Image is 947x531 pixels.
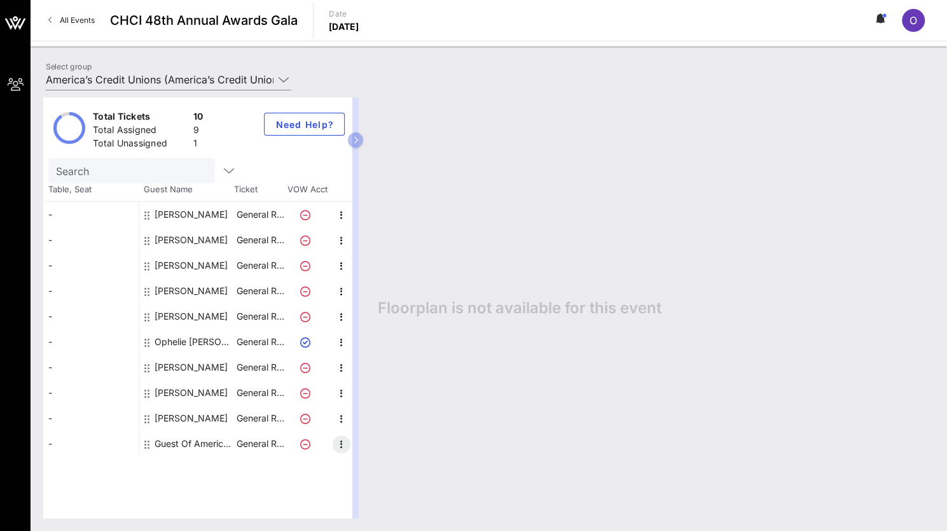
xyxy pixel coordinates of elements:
p: General R… [235,329,286,355]
p: General R… [235,355,286,380]
p: General R… [235,278,286,304]
div: 10 [193,110,204,126]
div: - [43,406,139,431]
p: Date [329,8,359,20]
p: General R… [235,380,286,406]
span: Need Help? [275,119,334,130]
div: - [43,278,139,304]
div: - [43,329,139,355]
div: 9 [193,124,204,139]
div: Ophelie Maurice [155,329,235,355]
div: - [43,304,139,329]
div: Stephanie Cuevas [155,406,228,431]
p: General R… [235,406,286,431]
div: O [902,9,925,32]
div: Adrian Velazquez [155,202,228,227]
div: Total Tickets [93,110,188,126]
label: Select group [46,62,92,71]
div: - [43,355,139,380]
div: Total Assigned [93,124,188,139]
div: Grace Sanchez [155,253,228,278]
span: O [909,14,917,27]
div: Juan Fernandez [155,304,228,329]
span: VOW Acct [285,183,329,196]
div: - [43,380,139,406]
div: Robert Suarez [155,355,228,380]
div: Gordon Holzberg [155,227,228,253]
p: [DATE] [329,20,359,33]
span: CHCI 48th Annual Awards Gala [110,11,298,30]
p: General R… [235,431,286,457]
div: - [43,253,139,278]
a: All Events [41,10,102,31]
p: General R… [235,202,286,227]
span: Floorplan is not available for this event [378,299,661,318]
div: Sandrine Maurice [155,380,228,406]
button: Need Help? [264,113,345,136]
p: General R… [235,304,286,329]
div: Javier Cuebas [155,278,228,304]
div: - [43,431,139,457]
div: 1 [193,137,204,153]
span: Guest Name [139,183,234,196]
span: Table, Seat [43,183,139,196]
p: General R… [235,253,286,278]
span: Ticket [234,183,285,196]
div: - [43,227,139,253]
div: - [43,202,139,227]
p: General R… [235,227,286,253]
div: Guest Of America’s Credit Unions [155,431,235,457]
div: Total Unassigned [93,137,188,153]
span: All Events [60,15,95,25]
